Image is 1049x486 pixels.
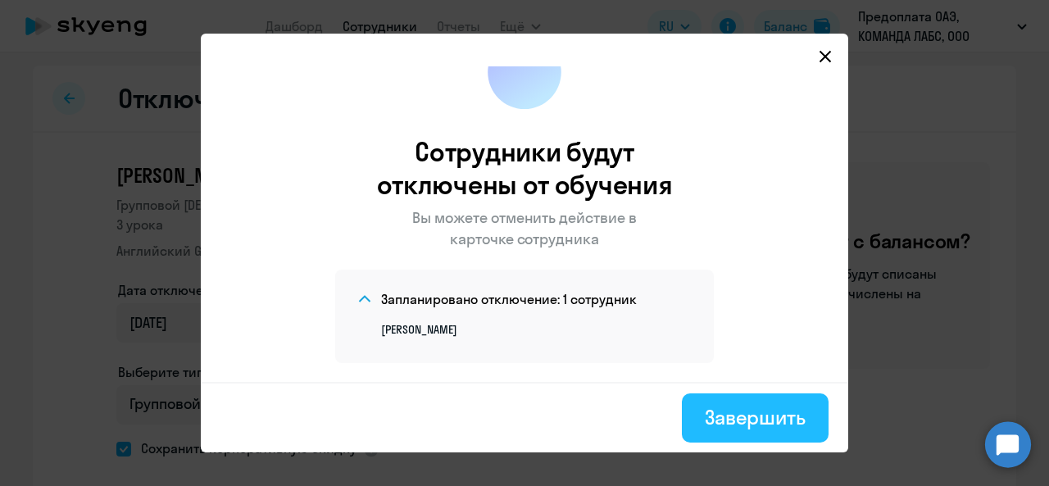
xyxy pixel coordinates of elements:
h4: Запланировано отключение: 1 сотрудник [381,290,637,308]
li: [PERSON_NAME] [381,322,691,337]
h2: Сотрудники будут отключены от обучения [343,135,707,201]
div: Завершить [705,404,806,430]
button: Завершить [682,393,829,443]
p: Вы можете отменить действие в карточке сотрудника [404,207,645,250]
